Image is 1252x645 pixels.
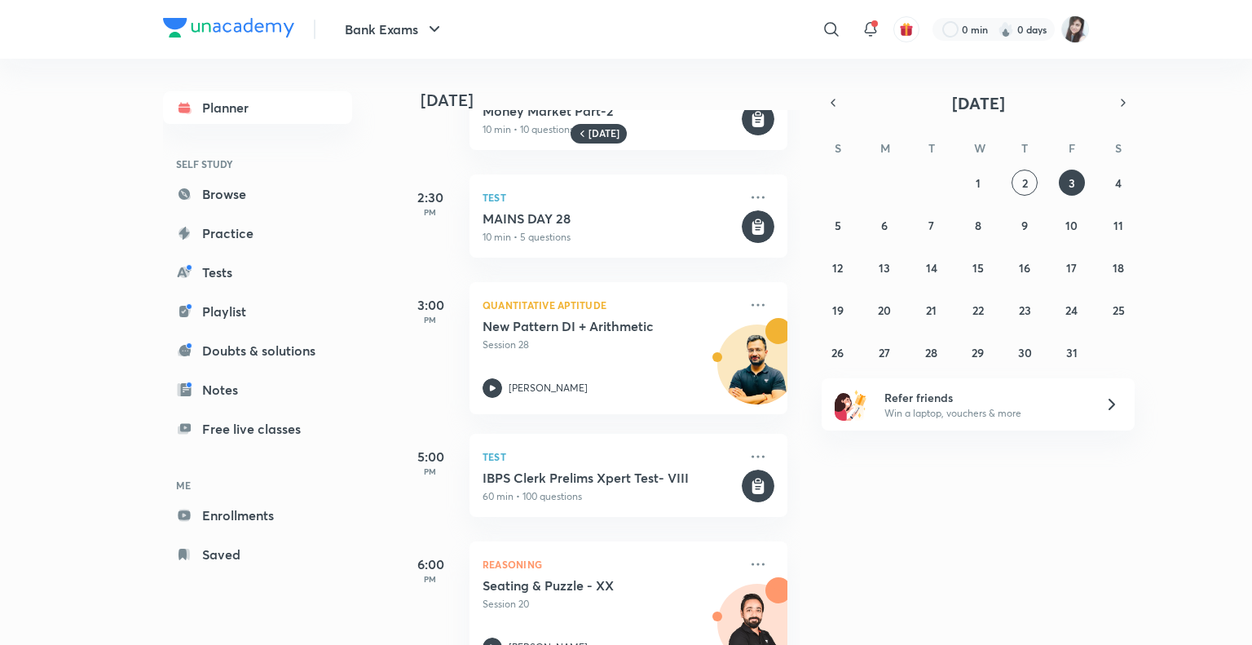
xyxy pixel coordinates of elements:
[919,254,945,281] button: October 14, 2025
[163,413,352,445] a: Free live classes
[972,303,984,318] abbr: October 22, 2025
[163,150,352,178] h6: SELF STUDY
[835,140,841,156] abbr: Sunday
[832,260,843,276] abbr: October 12, 2025
[884,389,1085,406] h6: Refer friends
[163,178,352,210] a: Browse
[1066,345,1078,360] abbr: October 31, 2025
[421,91,804,110] h4: [DATE]
[483,122,738,137] p: 10 min • 10 questions
[919,212,945,238] button: October 7, 2025
[1105,297,1131,323] button: October 25, 2025
[1012,297,1038,323] button: October 23, 2025
[965,170,991,196] button: October 1, 2025
[163,471,352,499] h6: ME
[925,345,937,360] abbr: October 28, 2025
[483,230,738,245] p: 10 min • 5 questions
[163,256,352,289] a: Tests
[163,499,352,532] a: Enrollments
[881,218,888,233] abbr: October 6, 2025
[483,447,738,466] p: Test
[1021,140,1028,156] abbr: Thursday
[893,16,919,42] button: avatar
[398,295,463,315] h5: 3:00
[884,406,1085,421] p: Win a laptop, vouchers & more
[163,18,294,42] a: Company Logo
[974,140,985,156] abbr: Wednesday
[1115,175,1122,191] abbr: October 4, 2025
[398,554,463,574] h5: 6:00
[871,297,897,323] button: October 20, 2025
[1022,175,1028,191] abbr: October 2, 2025
[1065,218,1078,233] abbr: October 10, 2025
[1113,303,1125,318] abbr: October 25, 2025
[835,218,841,233] abbr: October 5, 2025
[831,345,844,360] abbr: October 26, 2025
[1065,303,1078,318] abbr: October 24, 2025
[163,295,352,328] a: Playlist
[1059,297,1085,323] button: October 24, 2025
[483,554,738,574] p: Reasoning
[483,188,738,207] p: Test
[163,373,352,406] a: Notes
[919,339,945,365] button: October 28, 2025
[825,297,851,323] button: October 19, 2025
[483,597,738,612] p: Session 20
[1018,345,1032,360] abbr: October 30, 2025
[879,260,890,276] abbr: October 13, 2025
[1113,218,1123,233] abbr: October 11, 2025
[718,334,796,412] img: Avatar
[965,297,991,323] button: October 22, 2025
[398,447,463,466] h5: 5:00
[1021,218,1028,233] abbr: October 9, 2025
[998,21,1014,38] img: streak
[483,489,738,504] p: 60 min • 100 questions
[398,466,463,476] p: PM
[825,339,851,365] button: October 26, 2025
[1059,339,1085,365] button: October 31, 2025
[1059,254,1085,281] button: October 17, 2025
[483,210,738,227] h5: MAINS DAY 28
[483,103,738,119] h5: Money Market Part-2
[1069,175,1075,191] abbr: October 3, 2025
[871,212,897,238] button: October 6, 2025
[952,92,1005,114] span: [DATE]
[844,91,1112,114] button: [DATE]
[163,217,352,250] a: Practice
[398,207,463,217] p: PM
[972,260,984,276] abbr: October 15, 2025
[965,339,991,365] button: October 29, 2025
[972,345,984,360] abbr: October 29, 2025
[483,470,738,486] h5: IBPS Clerk Prelims Xpert Test- VIII
[398,574,463,584] p: PM
[483,295,738,315] p: Quantitative Aptitude
[1061,15,1089,43] img: Manjeet Kaur
[1012,212,1038,238] button: October 9, 2025
[919,297,945,323] button: October 21, 2025
[835,388,867,421] img: referral
[880,140,890,156] abbr: Monday
[1012,170,1038,196] button: October 2, 2025
[871,254,897,281] button: October 13, 2025
[398,315,463,325] p: PM
[825,254,851,281] button: October 12, 2025
[1012,254,1038,281] button: October 16, 2025
[899,22,914,37] img: avatar
[163,538,352,571] a: Saved
[1019,260,1030,276] abbr: October 16, 2025
[1059,170,1085,196] button: October 3, 2025
[1113,260,1124,276] abbr: October 18, 2025
[965,254,991,281] button: October 15, 2025
[163,334,352,367] a: Doubts & solutions
[928,218,934,233] abbr: October 7, 2025
[926,260,937,276] abbr: October 14, 2025
[335,13,454,46] button: Bank Exams
[1115,140,1122,156] abbr: Saturday
[1069,140,1075,156] abbr: Friday
[1105,212,1131,238] button: October 11, 2025
[163,18,294,38] img: Company Logo
[1105,170,1131,196] button: October 4, 2025
[483,577,686,594] h5: Seating & Puzzle - XX
[1019,303,1031,318] abbr: October 23, 2025
[163,91,352,124] a: Planner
